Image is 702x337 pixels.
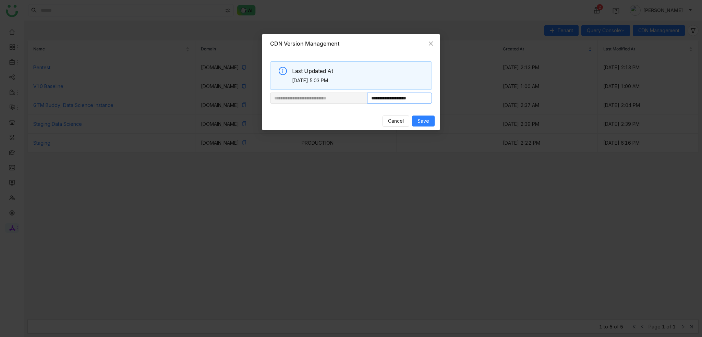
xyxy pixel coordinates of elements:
[412,116,435,127] button: Save
[292,77,426,84] span: [DATE] 5:03 PM
[270,40,432,47] div: CDN Version Management
[417,117,429,125] span: Save
[388,117,404,125] span: Cancel
[292,67,426,75] span: Last Updated At
[422,34,440,53] button: Close
[383,116,409,127] button: Cancel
